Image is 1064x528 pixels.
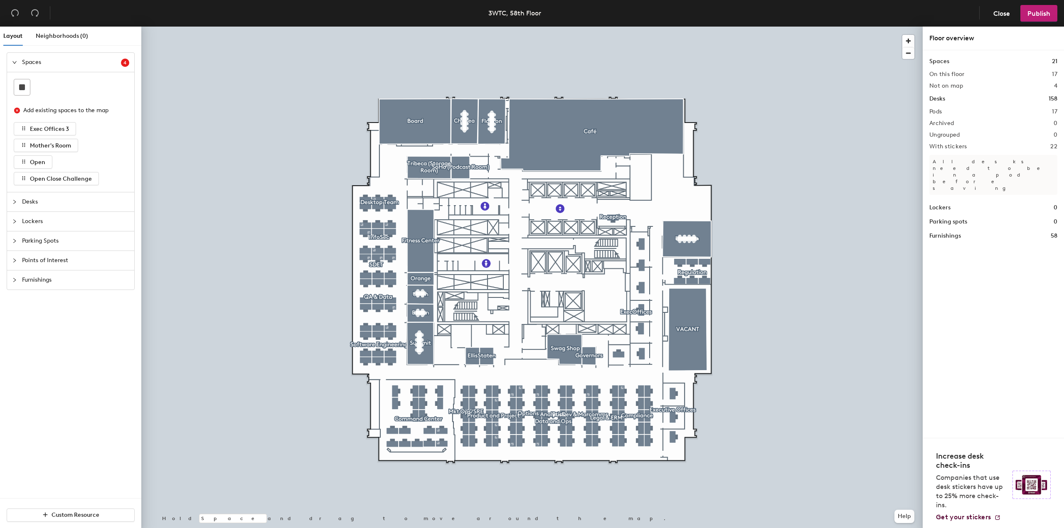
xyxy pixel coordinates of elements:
[1027,10,1050,17] span: Publish
[14,108,20,113] span: close-circle
[14,172,99,185] button: Open Close Challenge
[12,238,17,243] span: collapsed
[929,83,963,89] h2: Not on map
[929,217,967,226] h1: Parking spots
[27,5,43,22] button: Redo (⌘ + ⇧ + Z)
[7,508,135,522] button: Custom Resource
[929,57,949,66] h1: Spaces
[22,231,129,250] span: Parking Spots
[30,125,69,133] span: Exec Offices 3
[929,132,960,138] h2: Ungrouped
[488,8,541,18] div: 3WTC, 58th Floor
[936,452,1007,470] h4: Increase desk check-ins
[30,142,71,149] span: Mother's Room
[22,53,121,72] span: Spaces
[22,212,129,231] span: Lockers
[22,251,129,270] span: Points of Interest
[929,108,942,115] h2: Pods
[12,219,17,224] span: collapsed
[1012,471,1051,499] img: Sticker logo
[14,155,52,169] button: Open
[1054,217,1057,226] h1: 0
[936,513,991,521] span: Get your stickers
[22,270,129,290] span: Furnishings
[986,5,1017,22] button: Close
[936,473,1007,510] p: Companies that use desk stickers have up to 25% more check-ins.
[929,143,967,150] h2: With stickers
[929,231,961,241] h1: Furnishings
[1020,5,1057,22] button: Publish
[121,59,129,67] sup: 4
[1051,231,1057,241] h1: 58
[22,192,129,211] span: Desks
[30,175,92,182] span: Open Close Challenge
[1052,108,1057,115] h2: 17
[929,71,965,78] h2: On this floor
[123,60,127,66] span: 4
[1052,57,1057,66] h1: 21
[12,60,17,65] span: expanded
[993,10,1010,17] span: Close
[929,120,954,127] h2: Archived
[14,122,76,135] button: Exec Offices 3
[12,258,17,263] span: collapsed
[12,278,17,282] span: collapsed
[1049,94,1057,103] h1: 158
[52,511,99,518] span: Custom Resource
[7,5,23,22] button: Undo (⌘ + Z)
[23,106,122,115] div: Add existing spaces to the map
[1050,143,1057,150] h2: 22
[929,33,1057,43] div: Floor overview
[936,513,1001,521] a: Get your stickers
[1054,132,1057,138] h2: 0
[30,159,45,166] span: Open
[929,203,951,212] h1: Lockers
[14,139,78,152] button: Mother's Room
[1052,71,1057,78] h2: 17
[1054,120,1057,127] h2: 0
[1054,203,1057,212] h1: 0
[894,510,914,523] button: Help
[12,199,17,204] span: collapsed
[1054,83,1057,89] h2: 4
[929,155,1057,195] p: All desks need to be in a pod before saving
[3,32,22,39] span: Layout
[36,32,88,39] span: Neighborhoods (0)
[929,94,945,103] h1: Desks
